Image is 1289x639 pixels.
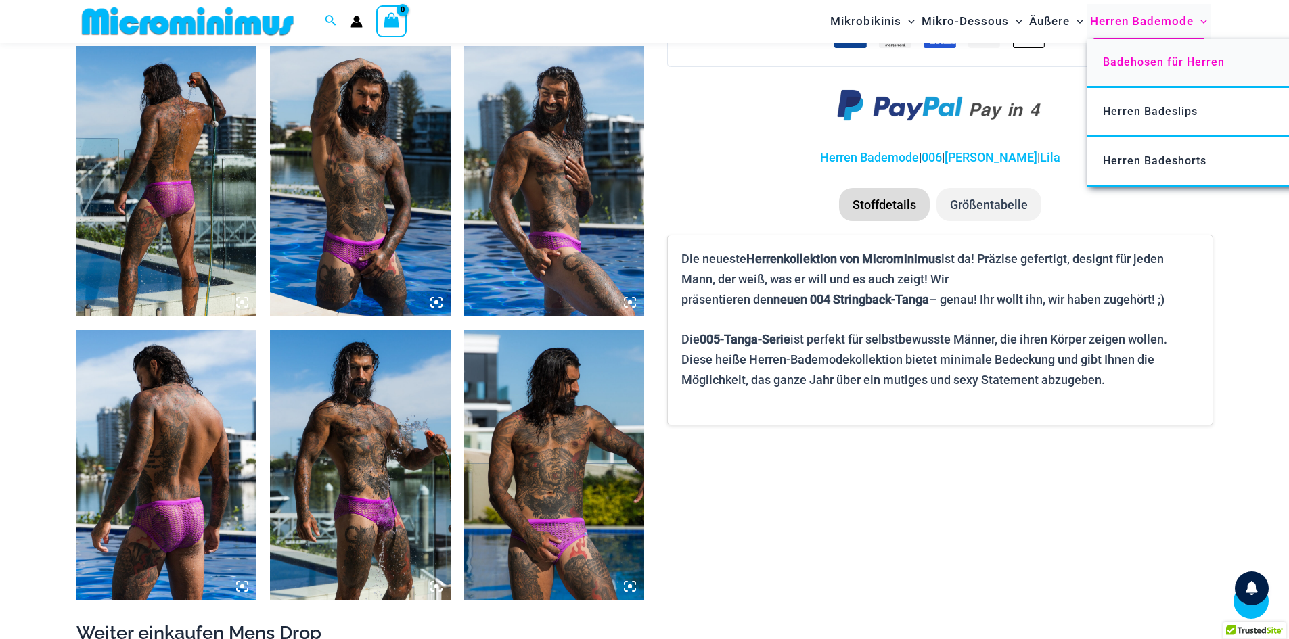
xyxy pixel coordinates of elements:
[350,16,363,28] a: Link zum Kontosymbol
[76,330,257,600] img: Show Stopper Violet 006 Brief Burleigh
[1029,14,1070,28] font: Äußere
[464,46,645,316] img: Show Stopper Violet 006 Brief Burleigh
[922,14,1009,28] font: Mikro-Dessous
[942,150,945,164] font: |
[270,330,451,600] img: Show Stopper Violet 006 Brief Burleigh
[1103,55,1225,68] font: Badehosen für Herren
[1026,4,1087,39] a: ÄußereMenü umschaltenMenü umschalten
[1040,150,1060,164] a: Lila
[825,2,1213,41] nav: Seitennavigation
[681,332,1167,386] font: ist perfekt für selbstbewusste Männer, die ihren Körper zeigen wollen. Diese heiße Herren-Bademod...
[1090,14,1194,28] font: Herren Bademode
[464,330,645,600] img: Show Stopper Violet 006 Brief Burleigh
[830,14,901,28] font: Mikrobikinis
[700,332,790,346] font: 005-Tanga-Serie
[1009,4,1022,39] span: Menü umschalten
[773,292,929,306] font: neuen 004 Stringback-Tanga
[746,252,941,266] font: Herrenkollektion von Microminimus
[681,292,773,306] font: präsentieren den
[820,150,919,164] a: Herren Bademode
[1087,4,1211,39] a: Herren BademodeMenü umschaltenMenü umschalten
[918,4,1026,39] a: Mikro-DessousMenü umschaltenMenü umschalten
[76,46,257,316] img: Show Stopper Violet 006 Brief Burleigh
[929,292,1164,306] font: – genau! Ihr wollt ihn, wir haben zugehört! ;)
[922,150,942,164] a: 006
[376,5,407,37] a: Einkaufswagen anzeigen, leer
[681,332,700,346] font: Die
[1070,4,1083,39] span: Menü umschalten
[945,150,1037,164] a: [PERSON_NAME]
[270,46,451,316] img: Show Stopper Violet 006 Brief Burleigh
[853,197,916,212] font: Stoffdetails
[1194,4,1207,39] span: Menü umschalten
[1103,105,1198,118] font: Herren Badeslips
[1037,150,1040,164] font: |
[1103,154,1206,167] font: Herren Badeshorts
[919,150,922,164] font: |
[901,4,915,39] span: Menü umschalten
[325,13,337,30] a: Link zum Suchsymbol
[950,197,1028,212] font: Größentabelle
[827,4,918,39] a: MikrobikinisMenü umschaltenMenü umschalten
[681,252,746,266] font: Die neueste
[76,6,299,37] img: MM SHOP LOGO FLAT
